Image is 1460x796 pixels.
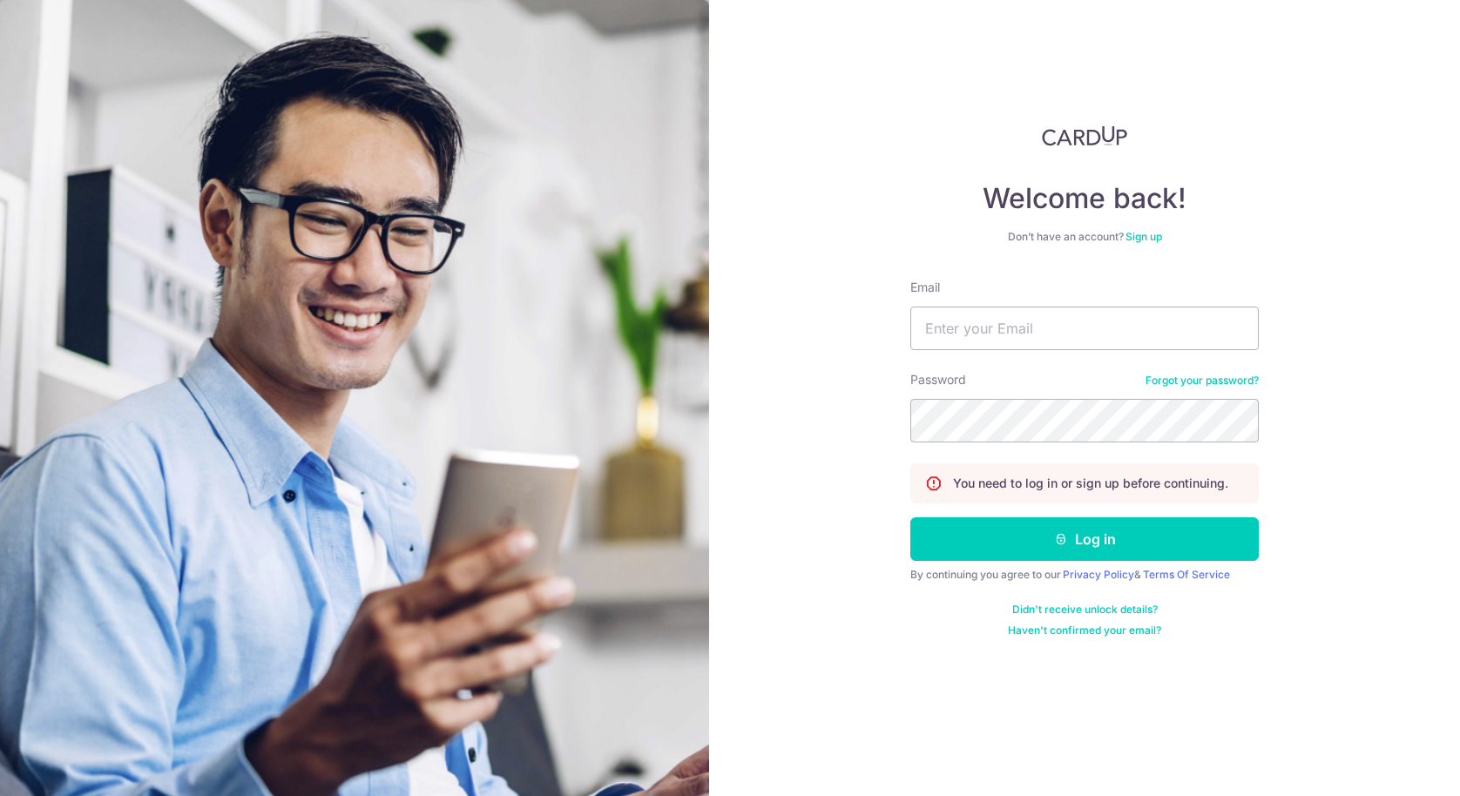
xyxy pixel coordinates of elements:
[910,307,1259,350] input: Enter your Email
[1146,374,1259,388] a: Forgot your password?
[1042,125,1127,146] img: CardUp Logo
[910,568,1259,582] div: By continuing you agree to our &
[910,230,1259,244] div: Don’t have an account?
[910,517,1259,561] button: Log in
[910,181,1259,216] h4: Welcome back!
[1063,568,1134,581] a: Privacy Policy
[953,475,1228,492] p: You need to log in or sign up before continuing.
[1143,568,1230,581] a: Terms Of Service
[1008,624,1161,637] a: Haven't confirmed your email?
[910,371,966,388] label: Password
[1012,603,1158,617] a: Didn't receive unlock details?
[1125,230,1162,243] a: Sign up
[910,279,940,296] label: Email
